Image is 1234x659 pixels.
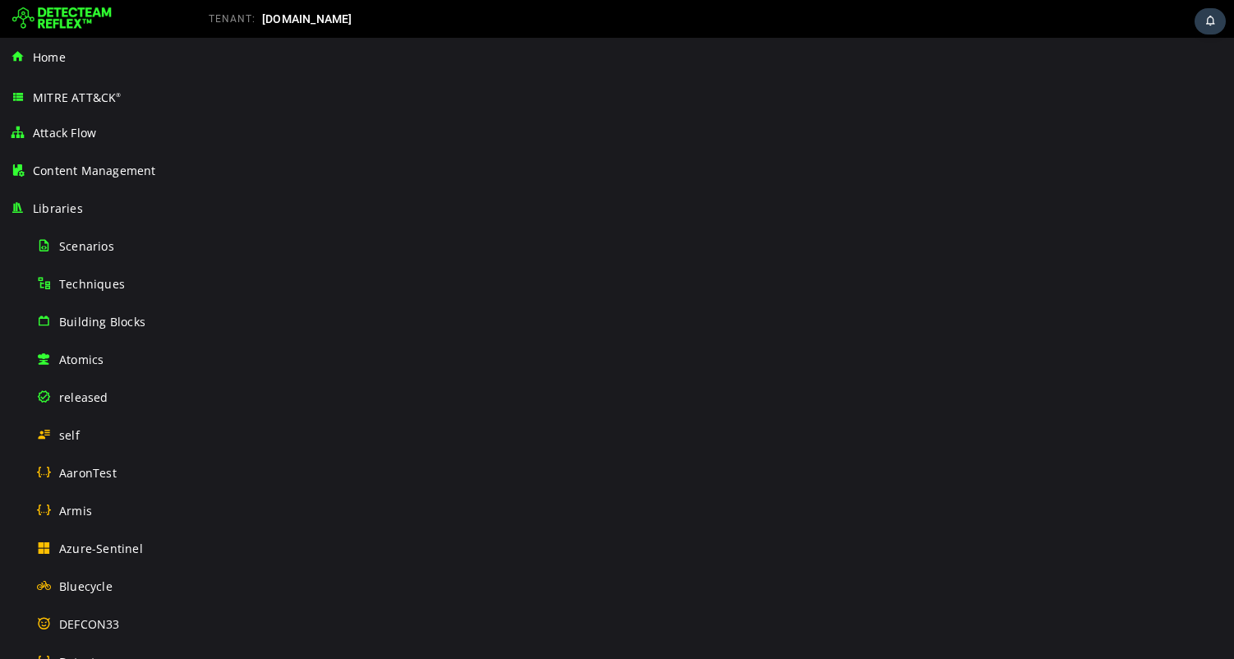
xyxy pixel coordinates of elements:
span: [DOMAIN_NAME] [262,12,352,25]
span: Libraries [33,200,83,216]
div: Task Notifications [1195,8,1226,35]
span: Scenarios [59,238,114,254]
span: TENANT: [209,13,256,25]
span: DEFCON33 [59,616,120,632]
span: AaronTest [59,465,117,481]
span: self [59,427,80,443]
span: Home [33,49,66,65]
span: Azure-Sentinel [59,541,143,556]
span: Atomics [59,352,104,367]
span: Armis [59,503,92,518]
img: Detecteam logo [12,6,112,32]
sup: ® [116,91,121,99]
span: Techniques [59,276,125,292]
span: Building Blocks [59,314,145,329]
span: MITRE ATT&CK [33,90,122,105]
span: Bluecycle [59,578,113,594]
span: Content Management [33,163,156,178]
span: Attack Flow [33,125,96,141]
span: released [59,389,108,405]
